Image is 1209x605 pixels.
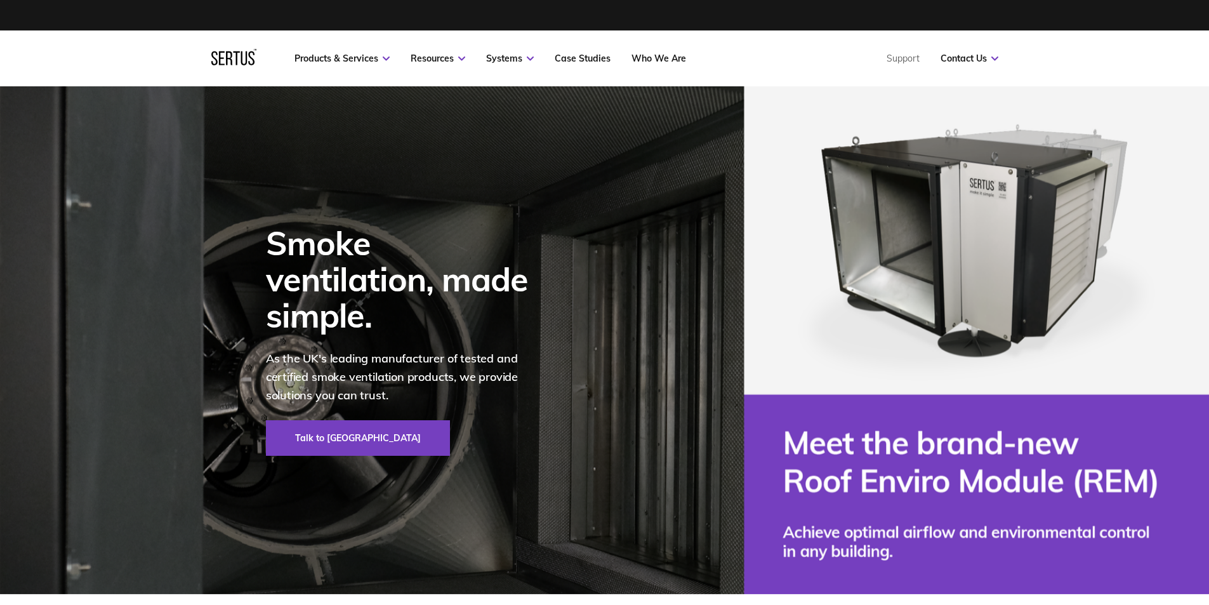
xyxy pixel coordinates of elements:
[411,53,465,64] a: Resources
[941,53,998,64] a: Contact Us
[887,53,920,64] a: Support
[266,350,545,404] p: As the UK's leading manufacturer of tested and certified smoke ventilation products, we provide s...
[631,53,686,64] a: Who We Are
[266,225,545,334] div: Smoke ventilation, made simple.
[555,53,611,64] a: Case Studies
[486,53,534,64] a: Systems
[294,53,390,64] a: Products & Services
[266,420,450,456] a: Talk to [GEOGRAPHIC_DATA]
